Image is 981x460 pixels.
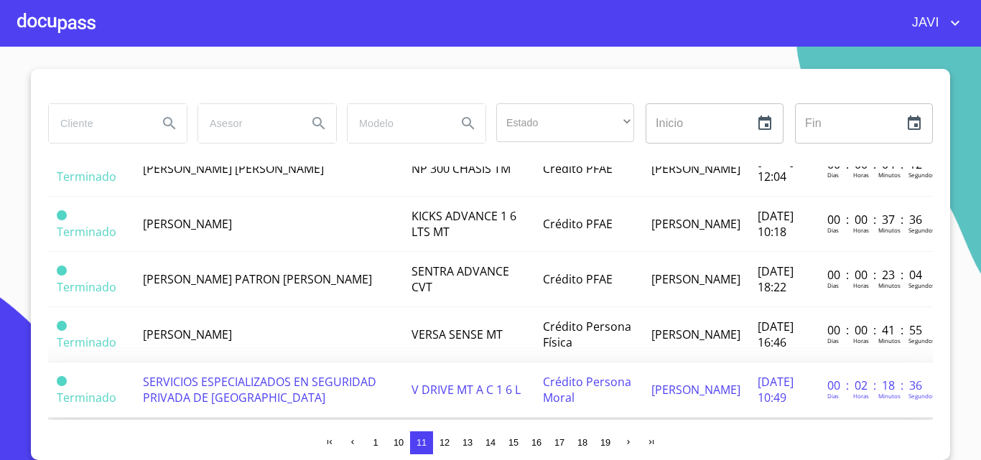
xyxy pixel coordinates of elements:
[571,431,594,454] button: 18
[57,169,116,184] span: Terminado
[57,279,116,295] span: Terminado
[496,103,634,142] div: ​
[412,263,509,295] span: SENTRA ADVANCE CVT
[543,161,613,177] span: Crédito PFAE
[651,382,740,398] span: [PERSON_NAME]
[440,437,450,448] span: 12
[417,437,427,448] span: 11
[901,11,947,34] span: JAVI
[878,171,901,179] p: Minutos
[143,161,324,177] span: [PERSON_NAME] [PERSON_NAME]
[827,267,924,283] p: 00 : 00 : 23 : 04
[878,337,901,344] p: Minutos
[908,171,935,179] p: Segundos
[651,327,740,342] span: [PERSON_NAME]
[57,321,67,331] span: Terminado
[827,171,839,179] p: Dias
[554,437,564,448] span: 17
[485,437,496,448] span: 14
[57,334,116,350] span: Terminado
[57,376,67,386] span: Terminado
[600,437,610,448] span: 19
[853,226,869,234] p: Horas
[908,392,935,400] p: Segundos
[57,210,67,220] span: Terminado
[878,226,901,234] p: Minutos
[451,106,485,141] button: Search
[143,216,232,232] span: [PERSON_NAME]
[594,431,617,454] button: 19
[878,281,901,289] p: Minutos
[651,271,740,287] span: [PERSON_NAME]
[57,390,116,405] span: Terminado
[364,431,387,454] button: 1
[827,322,924,338] p: 00 : 00 : 41 : 55
[651,161,740,177] span: [PERSON_NAME]
[412,327,503,342] span: VERSA SENSE MT
[49,104,147,143] input: search
[827,337,839,344] p: Dias
[479,431,502,454] button: 14
[827,212,924,227] p: 00 : 00 : 37 : 36
[577,437,587,448] span: 18
[651,216,740,232] span: [PERSON_NAME]
[758,319,794,350] span: [DATE] 16:46
[394,437,404,448] span: 10
[508,437,519,448] span: 15
[853,281,869,289] p: Horas
[57,224,116,240] span: Terminado
[143,374,376,405] span: SERVICIOS ESPECIALIZADOS EN SEGURIDAD PRIVADA DE [GEOGRAPHIC_DATA]
[143,271,372,287] span: [PERSON_NAME] PATRON [PERSON_NAME]
[543,216,613,232] span: Crédito PFAE
[543,374,631,405] span: Crédito Persona Moral
[827,281,839,289] p: Dias
[462,437,473,448] span: 13
[543,271,613,287] span: Crédito PFAE
[758,263,794,295] span: [DATE] 18:22
[758,208,794,240] span: [DATE] 10:18
[758,374,794,405] span: [DATE] 10:49
[548,431,571,454] button: 17
[827,377,924,393] p: 00 : 02 : 18 : 36
[827,392,839,400] p: Dias
[433,431,456,454] button: 12
[456,431,479,454] button: 13
[198,104,296,143] input: search
[908,337,935,344] p: Segundos
[410,431,433,454] button: 11
[908,281,935,289] p: Segundos
[878,392,901,400] p: Minutos
[901,11,964,34] button: account of current user
[412,161,511,177] span: NP 300 CHASIS TM
[853,392,869,400] p: Horas
[908,226,935,234] p: Segundos
[853,171,869,179] p: Horas
[412,208,516,240] span: KICKS ADVANCE 1 6 LTS MT
[412,382,521,398] span: V DRIVE MT A C 1 6 L
[373,437,378,448] span: 1
[531,437,541,448] span: 16
[57,266,67,276] span: Terminado
[348,104,445,143] input: search
[502,431,525,454] button: 15
[525,431,548,454] button: 16
[387,431,410,454] button: 10
[152,106,187,141] button: Search
[758,153,794,184] span: [DATE] 12:04
[827,226,839,234] p: Dias
[543,319,631,350] span: Crédito Persona Física
[143,327,232,342] span: [PERSON_NAME]
[853,337,869,344] p: Horas
[302,106,336,141] button: Search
